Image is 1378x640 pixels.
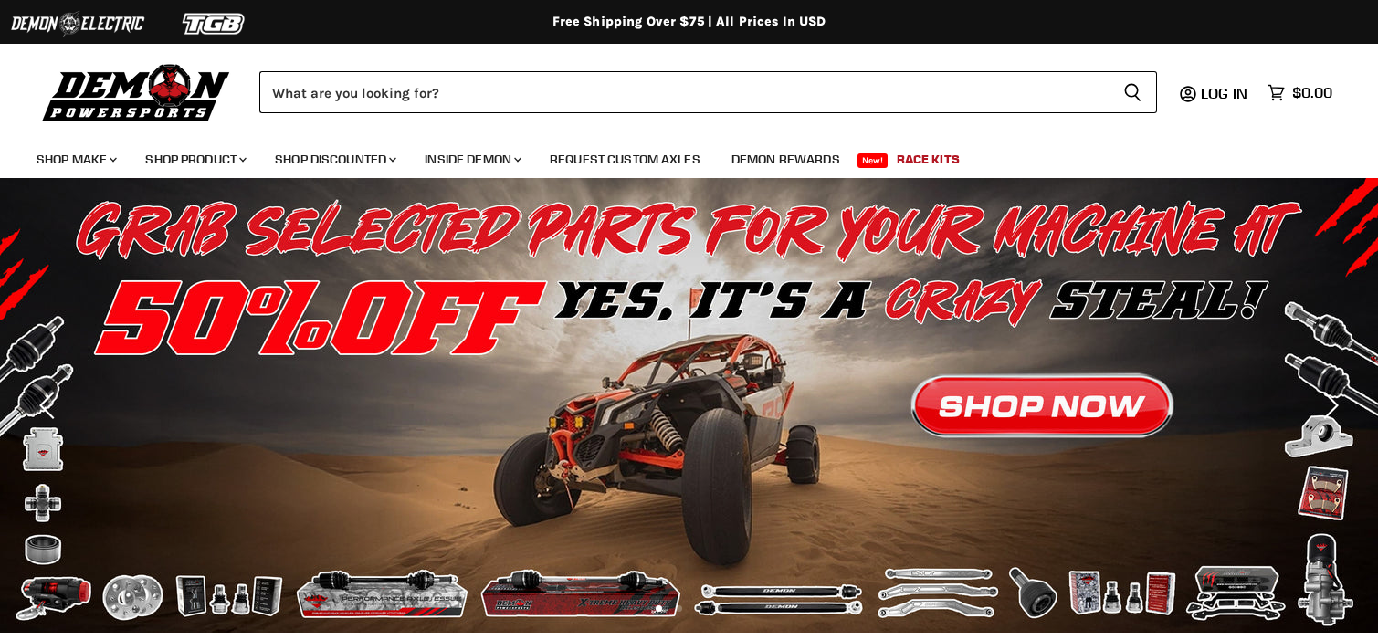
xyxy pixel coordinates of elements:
input: Search [259,71,1109,113]
a: Inside Demon [411,141,532,178]
span: New! [857,153,889,168]
img: TGB Logo 2 [146,6,283,41]
a: Request Custom Axles [536,141,714,178]
ul: Main menu [23,133,1328,178]
button: Next [1310,387,1346,424]
a: Shop Discounted [261,141,407,178]
a: Shop Make [23,141,128,178]
span: Log in [1201,84,1247,102]
a: Demon Rewards [718,141,854,178]
form: Product [259,71,1157,113]
li: Page dot 2 [676,605,682,612]
button: Search [1109,71,1157,113]
li: Page dot 3 [696,605,702,612]
a: Log in [1193,85,1258,101]
a: Race Kits [883,141,973,178]
li: Page dot 1 [656,605,662,612]
button: Previous [32,387,68,424]
img: Demon Powersports [37,59,237,124]
img: Demon Electric Logo 2 [9,6,146,41]
span: $0.00 [1292,84,1332,101]
li: Page dot 4 [716,605,722,612]
a: $0.00 [1258,79,1341,106]
a: Shop Product [131,141,258,178]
